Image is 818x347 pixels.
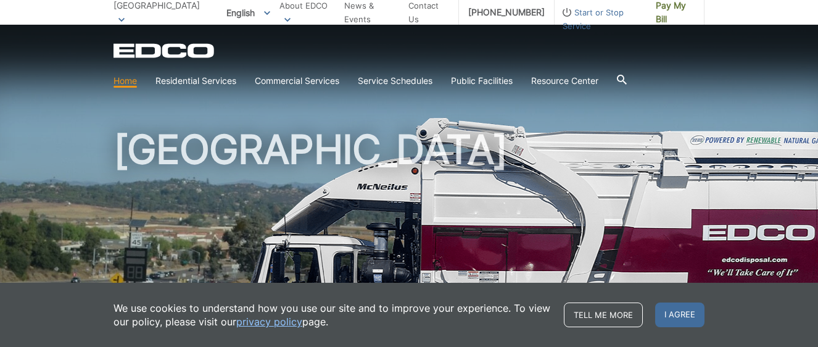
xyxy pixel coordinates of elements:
a: privacy policy [236,315,302,328]
a: Resource Center [531,74,598,88]
a: Residential Services [155,74,236,88]
a: Home [114,74,137,88]
span: English [217,2,279,23]
a: Public Facilities [451,74,513,88]
p: We use cookies to understand how you use our site and to improve your experience. To view our pol... [114,301,552,328]
a: Commercial Services [255,74,339,88]
a: Tell me more [564,303,643,327]
a: EDCD logo. Return to the homepage. [114,43,216,58]
a: Service Schedules [358,74,432,88]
